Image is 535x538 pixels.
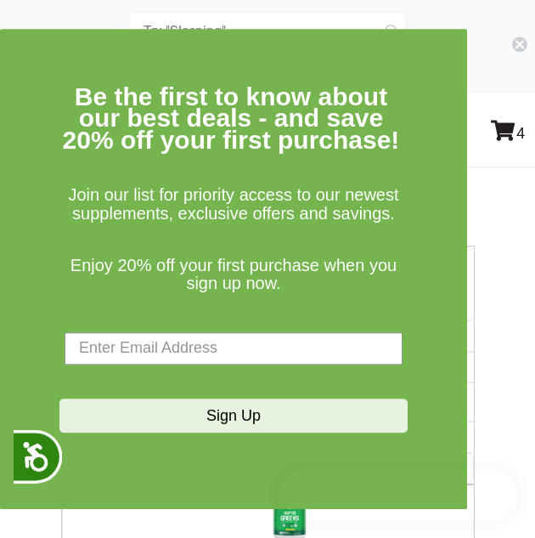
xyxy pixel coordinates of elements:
[68,186,398,224] span: Join our list for priority access to our newest supplements, exclusive offers and savings.
[511,36,528,53] button: Close dialog
[59,399,408,433] button: Sign Up
[70,256,397,293] span: Enjoy 20% off your first purchase when you sign up now.
[63,82,400,154] span: Be the first to know about our best deals - and save 20% off your first purchase!
[279,470,518,521] iframe: Button to open loyalty program pop-up
[65,332,403,365] input: Enter Email Address
[130,13,405,50] input: Try "Sleeping"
